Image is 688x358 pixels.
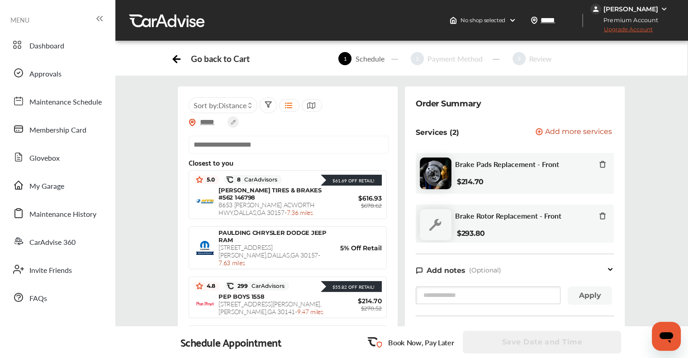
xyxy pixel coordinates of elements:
b: $293.80 [457,229,485,238]
span: Add notes [427,266,465,275]
button: Add more services [536,128,612,137]
span: 1 [338,52,351,65]
span: CarAdvise 360 [29,237,76,248]
a: Dashboard [8,33,106,57]
span: FAQs [29,293,47,305]
a: Maintenance Schedule [8,89,106,113]
iframe: Button to launch messaging window [652,322,681,351]
div: Closest to you [189,158,387,167]
img: brake-pads-replacement-thumb.jpg [420,158,451,189]
span: (Optional) [469,266,501,274]
span: 2 [411,52,424,65]
div: Review [526,53,555,64]
span: Brake Rotor Replacement - Front [455,211,561,220]
div: Payment Method [424,53,486,64]
img: header-home-logo.8d720a4f.svg [450,17,457,24]
p: Book Now, Pay Later [388,337,454,348]
span: 5% Off Retail [327,244,382,252]
span: CarAdvisors [248,283,285,289]
span: 8653 [PERSON_NAME] ACWORTH HWY , DALLAS , GA 30157 - [218,200,315,217]
div: $55.82 Off Retail! [328,284,375,290]
span: 5.0 [203,176,215,183]
span: [STREET_ADDRESS][PERSON_NAME] , DALLAS , GA 30157 - [218,243,320,267]
span: $270.52 [361,305,382,312]
img: star_icon.59ea9307.svg [196,176,203,183]
span: Add more services [545,128,612,137]
img: header-down-arrow.9dd2ce7d.svg [509,17,516,24]
span: [PERSON_NAME] TIRES & BRAKES #562 146798 [218,186,322,201]
span: $678.62 [361,202,382,209]
img: default_wrench_icon.d1a43860.svg [420,209,451,240]
img: logo-mavis.png [196,199,214,204]
span: 299 [234,282,285,290]
div: Schedule Appointment [180,336,282,348]
a: Glovebox [8,145,106,169]
span: Premium Account [591,15,665,25]
a: Add more services [536,128,614,137]
img: jVpblrzwTbfkPYzPPzSLxeg0AAAAASUVORK5CYII= [590,4,601,14]
span: [STREET_ADDRESS][PERSON_NAME] , [PERSON_NAME] , GA 30141 - [218,299,323,316]
a: Maintenance History [8,201,106,225]
span: 4.8 [203,282,215,290]
img: star_icon.59ea9307.svg [196,282,203,290]
span: $616.93 [327,194,382,202]
b: $214.70 [457,177,484,186]
span: $214.70 [327,297,382,305]
a: Approvals [8,61,106,85]
a: Membership Card [8,117,106,141]
img: header-divider.bc55588e.svg [582,14,583,27]
span: PAULDING CHRYSLER DODGE JEEP RAM [218,229,327,243]
a: CarAdvise 360 [8,229,106,253]
span: Membership Card [29,124,86,136]
img: caradvise_icon.5c74104a.svg [227,282,234,290]
img: caradvise_icon.5c74104a.svg [226,176,233,183]
span: 8 [233,176,277,183]
img: logo-pepboys.png [196,295,214,313]
img: WGsFRI8htEPBVLJbROoPRyZpYNWhNONpIPPETTm6eUC0GeLEiAAAAAElFTkSuQmCC [660,5,668,13]
span: Maintenance History [29,209,96,220]
span: Dashboard [29,40,64,52]
span: Maintenance Schedule [29,96,102,108]
img: location_vector.a44bc228.svg [531,17,538,24]
button: Apply [568,286,612,305]
span: CarAdvisors [241,177,277,183]
span: Brake Pads Replacement - Front [455,160,559,168]
span: 3 [512,52,526,65]
img: location_vector_orange.38f05af8.svg [189,119,196,126]
span: Distance [218,100,247,110]
img: logo-mopar.png [196,241,214,255]
div: $61.69 Off Retail! [328,177,375,184]
a: FAQs [8,286,106,309]
span: MENU [10,16,29,24]
div: Order Summary [416,97,481,110]
a: Invite Friends [8,258,106,281]
span: 7.63 miles [218,258,245,267]
div: Go back to Cart [191,53,249,64]
div: [PERSON_NAME] [603,5,658,13]
span: 7.36 miles [287,208,313,217]
p: Services (2) [416,128,459,137]
a: My Garage [8,173,106,197]
div: Schedule [351,53,388,64]
span: Glovebox [29,153,60,164]
span: 9.47 miles [297,307,323,316]
img: note-icon.db9493fa.svg [416,267,423,274]
span: Invite Friends [29,265,72,277]
span: Sort by : [194,100,247,110]
span: No shop selected [460,17,505,24]
span: My Garage [29,181,64,192]
span: Approvals [29,68,62,80]
span: Upgrade Account [590,26,653,37]
span: PEP BOYS 1558 [218,293,265,300]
